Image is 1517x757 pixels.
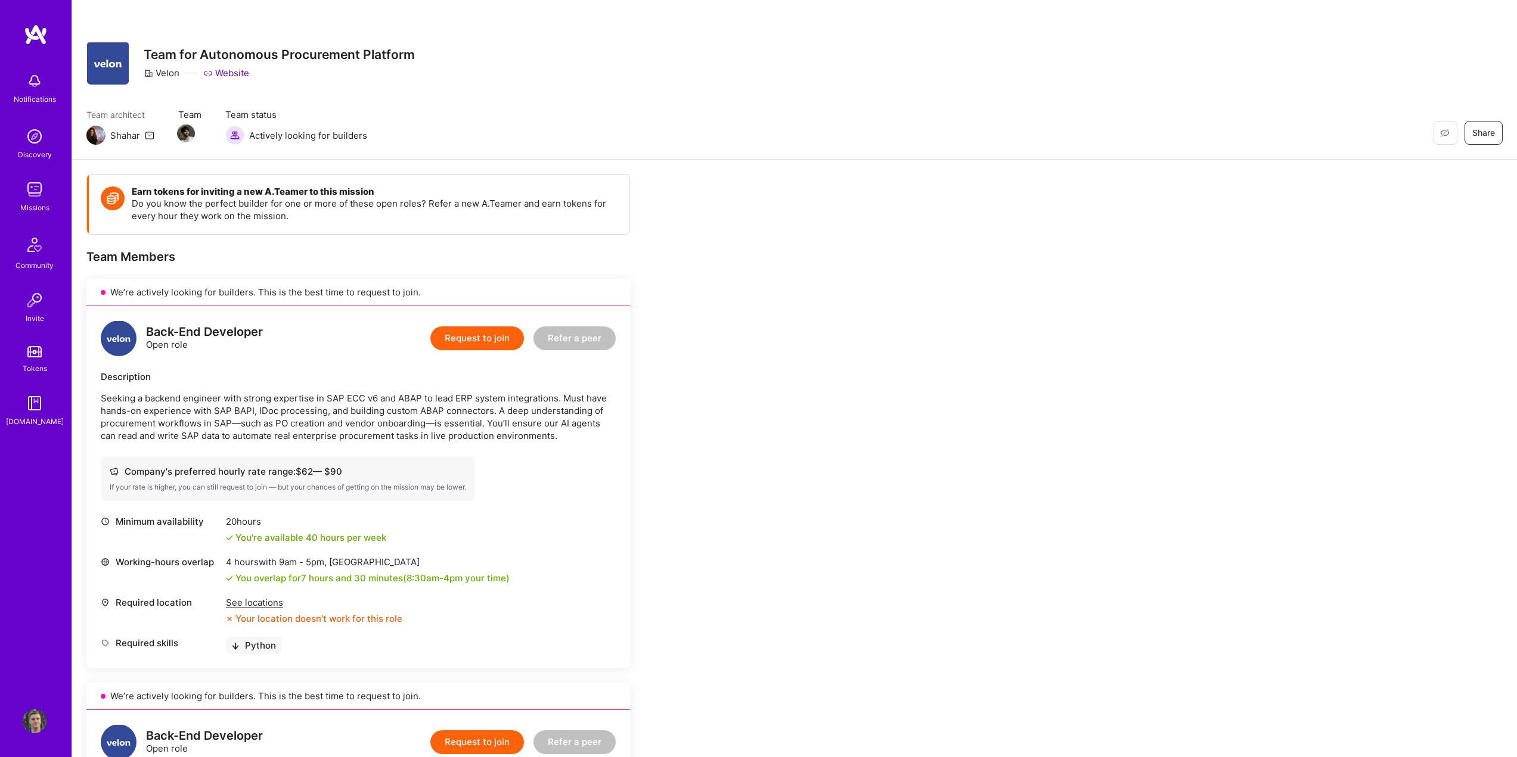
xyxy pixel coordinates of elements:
p: Do you know the perfect builder for one or more of these open roles? Refer a new A.Teamer and ear... [132,197,618,222]
div: Required location [101,596,220,609]
i: icon World [101,557,110,566]
div: Open role [146,326,263,351]
div: Missions [20,201,49,214]
div: See locations [226,596,402,609]
div: Discovery [18,148,52,161]
img: discovery [23,124,46,148]
div: Your location doesn’t work for this role [226,612,402,625]
i: icon CloseOrange [226,615,233,622]
button: Refer a peer [533,730,616,754]
img: tokens [27,346,42,357]
img: logo [101,320,137,356]
div: Back-End Developer [146,326,263,338]
span: 9am - 5pm , [277,556,329,568]
h3: Team for Autonomous Procurement Platform [144,47,415,62]
i: icon BlackArrowDown [232,643,239,650]
div: Notifications [14,93,56,105]
div: Required skills [101,637,220,649]
button: Request to join [430,326,524,350]
button: Request to join [430,730,524,754]
div: 4 hours with [GEOGRAPHIC_DATA] [226,556,510,568]
img: Community [20,230,49,259]
div: Back-End Developer [146,730,263,742]
span: Share [1472,127,1495,139]
div: Open role [146,730,263,755]
i: icon Tag [101,638,110,647]
img: Company Logo [87,42,129,85]
button: Refer a peer [533,326,616,350]
i: icon Check [226,534,233,541]
a: Team Member Avatar [178,123,194,144]
div: We’re actively looking for builders. This is the best time to request to join. [86,279,630,306]
span: 8:30am - 4pm [407,572,463,584]
div: Description [101,370,616,383]
div: Python [226,637,282,654]
div: Minimum availability [101,515,220,528]
span: Team [178,108,201,121]
img: teamwork [23,177,46,201]
img: Token icon [101,186,125,210]
div: Working-hours overlap [101,556,220,568]
i: icon CompanyGray [144,68,153,78]
a: User Avatar [20,709,49,733]
div: We’re actively looking for builders. This is the best time to request to join. [86,683,630,710]
div: You're available 40 hours per week [226,531,386,544]
img: Team Architect [86,126,106,145]
button: Share [1465,121,1503,145]
i: icon Cash [110,467,119,476]
div: Shahar [110,129,140,142]
div: If your rate is higher, you can still request to join — but your chances of getting on the missio... [110,482,466,492]
div: You overlap for 7 hours and 30 minutes ( your time) [235,572,510,584]
i: icon Location [101,598,110,607]
span: Team status [225,108,367,121]
img: Team Member Avatar [177,124,195,142]
h4: Earn tokens for inviting a new A.Teamer to this mission [132,186,618,197]
span: Team architect [86,108,154,121]
div: Team Members [86,249,630,264]
div: Invite [26,312,44,325]
i: icon EyeClosed [1440,128,1450,138]
img: logo [24,24,48,45]
img: User Avatar [23,709,46,733]
img: guide book [23,391,46,415]
span: Actively looking for builders [249,129,367,142]
i: icon Check [226,575,233,582]
i: icon Mail [145,130,154,140]
img: Invite [23,288,46,312]
img: Actively looking for builders [225,126,244,145]
div: [DOMAIN_NAME] [6,415,64,428]
div: Company's preferred hourly rate range: $ 62 — $ 90 [110,465,466,478]
a: Website [203,67,249,79]
p: Seeking a backend engineer with strong expertise in SAP ECC v6 and ABAP to lead ERP system integr... [101,392,616,442]
div: Velon [144,67,179,79]
div: Community [15,259,54,272]
img: bell [23,69,46,93]
i: icon Clock [101,517,110,526]
div: 20 hours [226,515,386,528]
div: Tokens [23,362,47,375]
